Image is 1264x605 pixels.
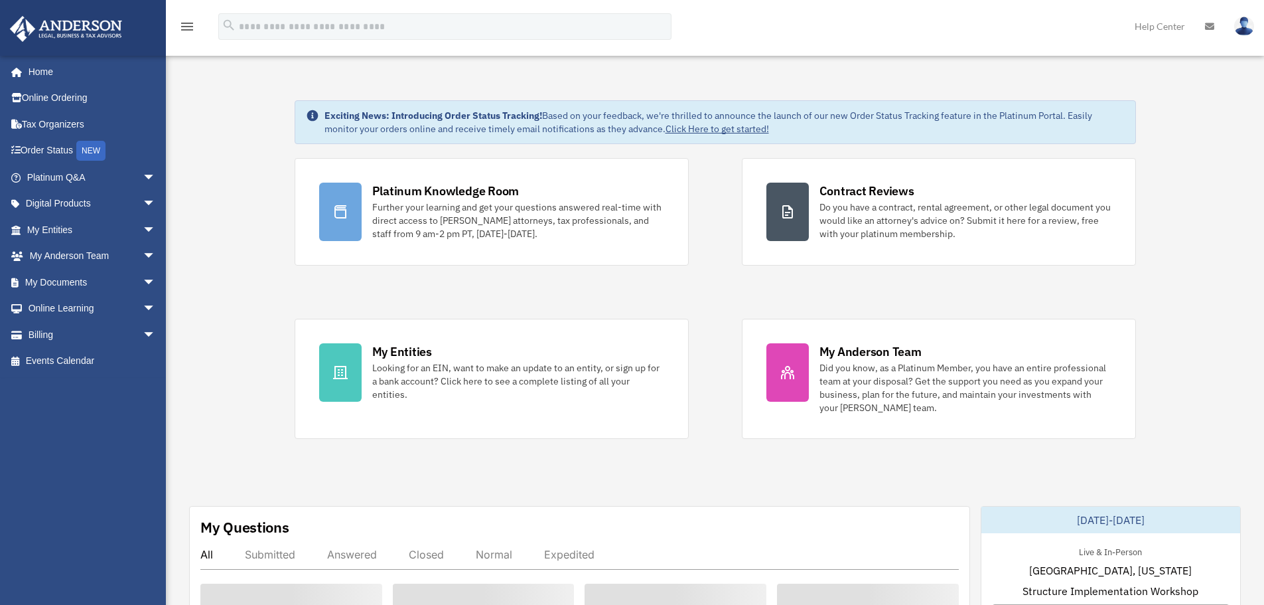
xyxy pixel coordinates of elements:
span: arrow_drop_down [143,191,169,218]
a: Tax Organizers [9,111,176,137]
a: My Entitiesarrow_drop_down [9,216,176,243]
img: User Pic [1234,17,1254,36]
div: Platinum Knowledge Room [372,183,520,199]
div: NEW [76,141,105,161]
div: Do you have a contract, rental agreement, or other legal document you would like an attorney's ad... [819,201,1111,240]
strong: Exciting News: Introducing Order Status Tracking! [324,110,542,122]
div: Contract Reviews [819,183,914,199]
img: Anderson Advisors Platinum Portal [6,16,126,42]
div: All [200,548,213,561]
a: My Anderson Team Did you know, as a Platinum Member, you have an entire professional team at your... [742,319,1136,439]
div: Submitted [245,548,295,561]
div: Normal [476,548,512,561]
div: [DATE]-[DATE] [981,507,1240,533]
div: Further your learning and get your questions answered real-time with direct access to [PERSON_NAM... [372,201,664,240]
a: Click Here to get started! [666,123,769,135]
a: Home [9,58,169,85]
span: arrow_drop_down [143,216,169,244]
a: Billingarrow_drop_down [9,321,176,348]
a: Order StatusNEW [9,137,176,165]
a: My Entities Looking for an EIN, want to make an update to an entity, or sign up for a bank accoun... [295,319,689,439]
span: arrow_drop_down [143,296,169,323]
a: Digital Productsarrow_drop_down [9,191,176,217]
div: Live & In-Person [1068,544,1153,558]
a: My Documentsarrow_drop_down [9,269,176,296]
a: My Anderson Teamarrow_drop_down [9,243,176,270]
a: Platinum Q&Aarrow_drop_down [9,164,176,191]
span: Structure Implementation Workshop [1022,583,1198,599]
div: Closed [409,548,444,561]
i: menu [179,19,195,35]
span: arrow_drop_down [143,243,169,270]
div: Based on your feedback, we're thrilled to announce the launch of our new Order Status Tracking fe... [324,109,1125,135]
div: Did you know, as a Platinum Member, you have an entire professional team at your disposal? Get th... [819,361,1111,414]
a: Contract Reviews Do you have a contract, rental agreement, or other legal document you would like... [742,158,1136,266]
div: My Anderson Team [819,343,922,360]
a: Events Calendar [9,348,176,375]
span: arrow_drop_down [143,321,169,349]
a: Platinum Knowledge Room Further your learning and get your questions answered real-time with dire... [295,158,689,266]
div: My Entities [372,343,432,360]
div: Expedited [544,548,595,561]
a: Online Learningarrow_drop_down [9,296,176,322]
div: Looking for an EIN, want to make an update to an entity, or sign up for a bank account? Click her... [372,361,664,401]
span: arrow_drop_down [143,269,169,296]
div: Answered [327,548,377,561]
i: search [222,18,236,33]
span: [GEOGRAPHIC_DATA], [US_STATE] [1029,562,1192,578]
a: menu [179,23,195,35]
div: My Questions [200,517,289,537]
a: Online Ordering [9,85,176,112]
span: arrow_drop_down [143,164,169,191]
